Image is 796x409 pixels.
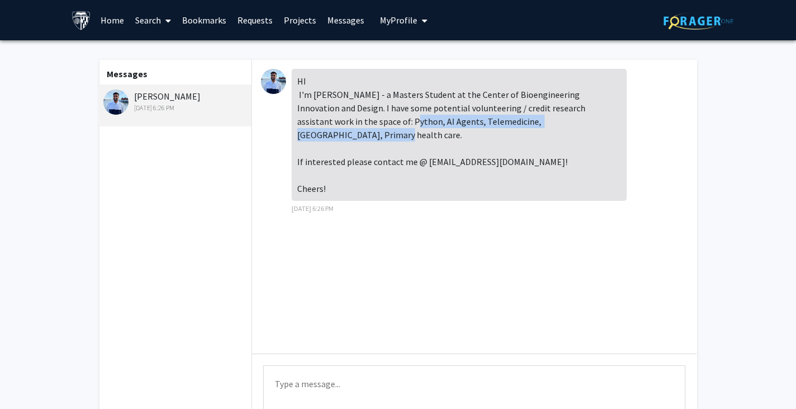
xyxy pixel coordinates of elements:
[664,12,733,30] img: ForagerOne Logo
[103,103,249,113] div: [DATE] 6:26 PM
[232,1,278,40] a: Requests
[8,359,47,401] iframe: Chat
[107,68,147,79] b: Messages
[103,90,249,113] div: [PERSON_NAME]
[278,1,322,40] a: Projects
[292,69,627,201] div: HI I'm [PERSON_NAME] - a Masters Student at the Center of Bioengineering Innovation and Design. I...
[177,1,232,40] a: Bookmarks
[292,204,333,213] span: [DATE] 6:26 PM
[380,15,417,26] span: My Profile
[103,90,128,115] img: Jay Tailor
[95,1,130,40] a: Home
[261,69,286,94] img: Jay Tailor
[322,1,370,40] a: Messages
[130,1,177,40] a: Search
[72,11,91,30] img: Johns Hopkins University Logo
